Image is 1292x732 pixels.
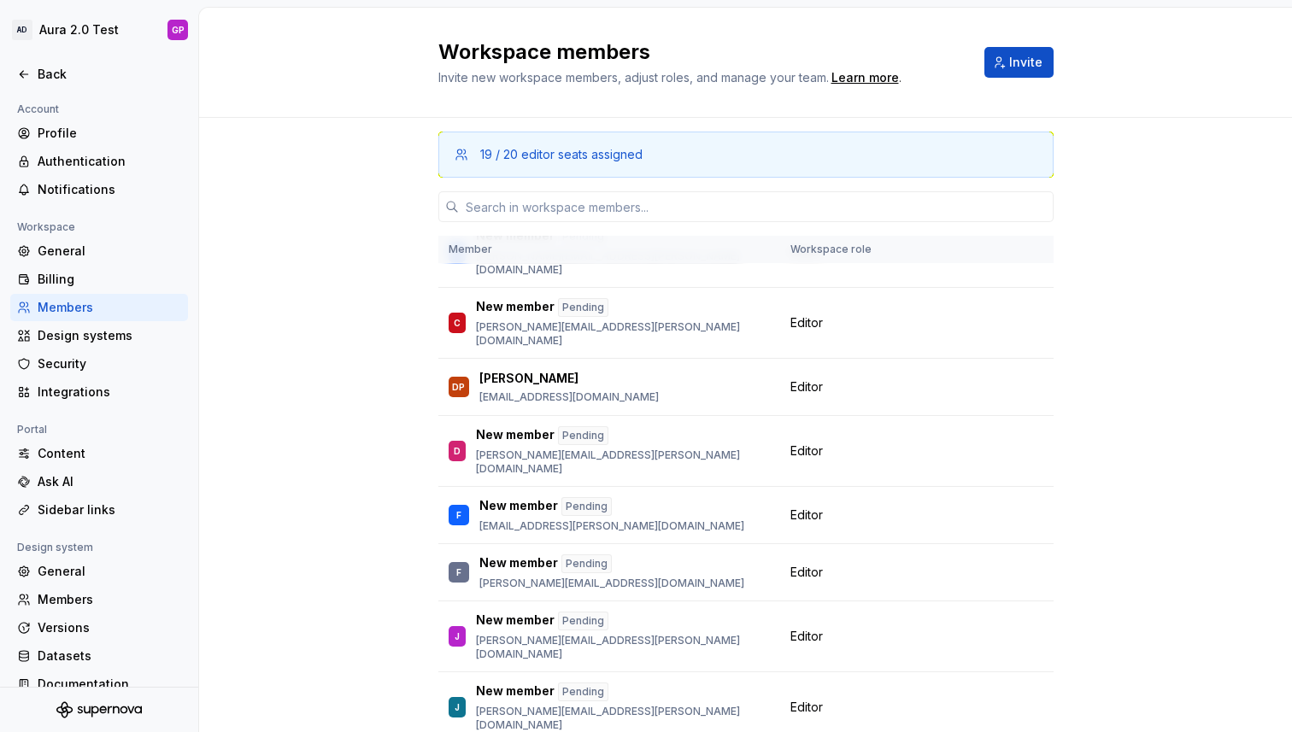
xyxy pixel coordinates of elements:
th: Member [438,236,780,264]
p: New member [479,554,558,573]
a: General [10,237,188,265]
div: Security [38,355,181,372]
div: General [38,243,181,260]
span: Invite new workspace members, adjust roles, and manage your team. [438,70,829,85]
div: Pending [558,426,608,445]
div: Pending [561,554,612,573]
div: Members [38,591,181,608]
div: Ask AI [38,473,181,490]
a: Ask AI [10,468,188,495]
div: F [456,564,461,581]
span: Editor [790,314,823,331]
div: DP [452,378,465,395]
div: J [455,699,460,716]
div: Documentation [38,676,181,693]
p: New member [476,426,555,445]
a: General [10,558,188,585]
p: [EMAIL_ADDRESS][PERSON_NAME][DOMAIN_NAME] [479,519,744,533]
div: Portal [10,419,54,440]
svg: Supernova Logo [56,701,142,718]
a: Billing [10,266,188,293]
div: Pending [558,298,608,317]
div: Members [38,299,181,316]
a: Security [10,350,188,378]
a: Notifications [10,176,188,203]
p: New member [476,682,555,701]
p: [PERSON_NAME][EMAIL_ADDRESS][PERSON_NAME][DOMAIN_NAME] [476,320,770,348]
a: Profile [10,120,188,147]
p: New member [476,612,555,630]
p: New member [476,298,555,317]
span: Invite [1009,54,1042,71]
span: Editor [790,699,823,716]
span: Editor [790,442,823,460]
a: Versions [10,614,188,641]
h2: Workspace members [438,38,964,66]
div: AD [12,20,32,40]
a: Content [10,440,188,467]
span: . [829,72,901,85]
button: ADAura 2.0 TestGP [3,11,195,49]
div: D [454,442,461,460]
button: Invite [984,47,1054,78]
div: Integrations [38,384,181,401]
div: Workspace [10,217,82,237]
span: Editor [790,378,823,395]
div: F [456,507,461,524]
input: Search in workspace members... [459,191,1054,222]
div: Authentication [38,153,181,170]
th: Workspace role [780,236,911,264]
div: Pending [561,497,612,516]
a: Members [10,294,188,321]
div: Back [38,66,181,83]
p: [PERSON_NAME][EMAIL_ADDRESS][PERSON_NAME][DOMAIN_NAME] [476,705,770,732]
div: C [454,314,461,331]
div: Billing [38,271,181,288]
a: Learn more [831,69,899,86]
p: New member [479,497,558,516]
p: [PERSON_NAME][EMAIL_ADDRESS][PERSON_NAME][DOMAIN_NAME] [476,448,770,476]
span: Editor [790,628,823,645]
div: Design system [10,537,100,558]
div: Pending [558,682,608,701]
div: Design systems [38,327,181,344]
div: Datasets [38,647,181,665]
a: Datasets [10,642,188,670]
span: Editor [790,564,823,581]
div: Profile [38,125,181,142]
a: Sidebar links [10,496,188,524]
div: General [38,563,181,580]
div: GP [172,23,185,37]
div: Pending [558,612,608,630]
p: [PERSON_NAME][EMAIL_ADDRESS][DOMAIN_NAME] [479,577,744,590]
div: Account [10,99,66,120]
div: Versions [38,619,181,636]
p: [EMAIL_ADDRESS][DOMAIN_NAME] [479,390,659,404]
div: Content [38,445,181,462]
p: [PERSON_NAME][EMAIL_ADDRESS][PERSON_NAME][DOMAIN_NAME] [476,634,770,661]
a: Back [10,61,188,88]
div: Aura 2.0 Test [39,21,119,38]
a: Authentication [10,148,188,175]
div: J [455,628,460,645]
div: 19 / 20 editor seats assigned [480,146,643,163]
p: [PERSON_NAME] [479,370,578,387]
a: Members [10,586,188,613]
a: Design systems [10,322,188,349]
span: Editor [790,507,823,524]
a: Integrations [10,378,188,406]
div: Notifications [38,181,181,198]
div: Sidebar links [38,501,181,518]
a: Documentation [10,671,188,698]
